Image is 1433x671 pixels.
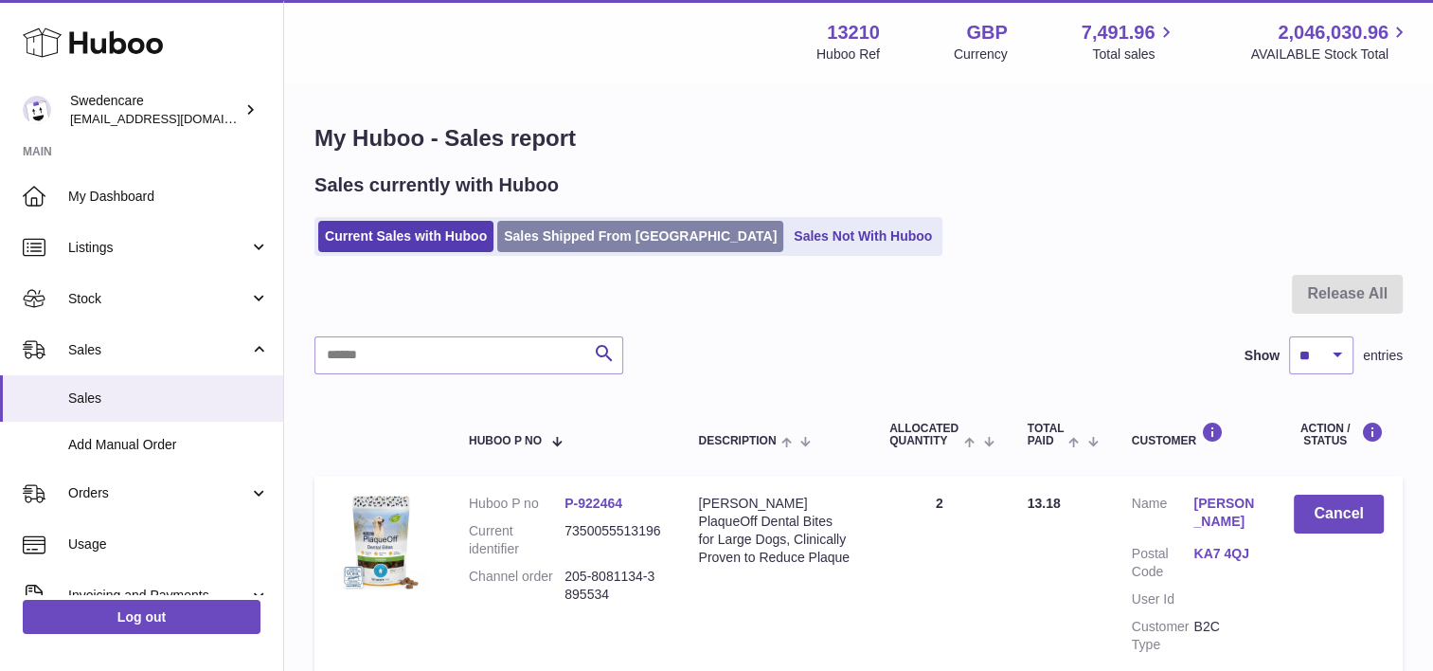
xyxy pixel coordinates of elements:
span: 7,491.96 [1082,20,1155,45]
span: My Dashboard [68,188,269,206]
h1: My Huboo - Sales report [314,123,1403,154]
a: 7,491.96 Total sales [1082,20,1177,63]
dd: 205-8081134-3895534 [564,568,660,604]
span: 2,046,030.96 [1278,20,1388,45]
span: Huboo P no [469,435,542,447]
a: Sales Not With Huboo [787,221,939,252]
dt: Channel order [469,568,564,604]
dt: Customer Type [1132,618,1194,654]
a: 2,046,030.96 AVAILABLE Stock Total [1250,20,1410,63]
dt: Name [1132,495,1194,535]
dt: Current identifier [469,522,564,558]
span: Add Manual Order [68,436,269,454]
span: [EMAIL_ADDRESS][DOMAIN_NAME] [70,111,278,126]
dt: Huboo P no [469,495,564,513]
span: Sales [68,341,249,359]
dt: User Id [1132,590,1194,608]
div: Huboo Ref [816,45,880,63]
a: Current Sales with Huboo [318,221,493,252]
img: $_57.JPG [333,495,428,589]
strong: GBP [966,20,1007,45]
span: Total sales [1092,45,1176,63]
span: Listings [68,239,249,257]
img: gemma.horsfield@swedencare.co.uk [23,96,51,124]
strong: 13210 [827,20,880,45]
span: AVAILABLE Stock Total [1250,45,1410,63]
span: 13.18 [1028,496,1061,511]
div: Customer [1132,422,1256,447]
a: KA7 4QJ [1193,545,1256,563]
a: P-922464 [564,496,622,511]
span: Invoicing and Payments [68,587,249,605]
span: Orders [68,484,249,502]
label: Show [1245,347,1280,365]
span: Description [698,435,776,447]
h2: Sales currently with Huboo [314,172,559,198]
span: Usage [68,535,269,553]
div: Swedencare [70,92,241,128]
span: Sales [68,390,269,408]
button: Cancel [1294,495,1384,534]
dd: 7350055513196 [564,522,660,558]
span: entries [1363,347,1403,365]
a: Log out [23,600,260,634]
div: Action / Status [1294,422,1384,447]
div: Currency [954,45,1008,63]
a: Sales Shipped From [GEOGRAPHIC_DATA] [497,221,783,252]
dt: Postal Code [1132,545,1194,581]
span: Stock [68,290,249,308]
span: ALLOCATED Quantity [889,423,959,447]
a: [PERSON_NAME] [1193,495,1256,531]
span: Total paid [1028,423,1065,447]
div: [PERSON_NAME] PlaqueOff Dental Bites for Large Dogs, Clinically Proven to Reduce Plaque [698,495,851,567]
dd: B2C [1193,618,1256,654]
